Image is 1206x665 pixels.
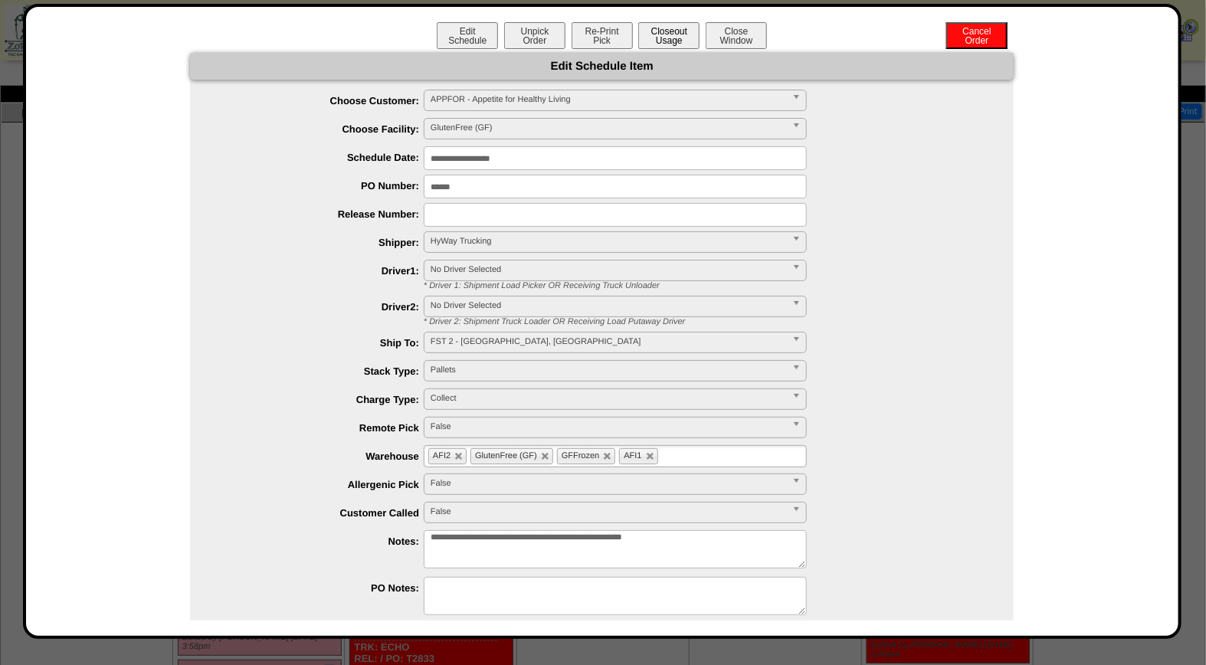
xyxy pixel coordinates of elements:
[221,152,424,163] label: Schedule Date:
[221,95,424,106] label: Choose Customer:
[431,361,786,379] span: Pallets
[431,232,786,251] span: HyWay Trucking
[412,317,1014,326] div: * Driver 2: Shipment Truck Loader OR Receiving Load Putaway Driver
[221,365,424,377] label: Stack Type:
[431,389,786,408] span: Collect
[221,582,424,594] label: PO Notes:
[221,422,424,434] label: Remote Pick
[706,22,767,49] button: CloseWindow
[221,507,424,519] label: Customer Called
[431,503,786,521] span: False
[221,180,424,192] label: PO Number:
[431,474,786,493] span: False
[431,119,786,137] span: GlutenFree (GF)
[946,22,1008,49] button: CancelOrder
[433,451,451,460] span: AFI2
[221,301,424,313] label: Driver2:
[221,208,424,220] label: Release Number:
[431,90,786,109] span: APPFOR - Appetite for Healthy Living
[431,260,786,279] span: No Driver Selected
[562,451,600,460] span: GFFrozen
[221,237,424,248] label: Shipper:
[624,451,641,460] span: AFI1
[437,22,498,49] button: EditSchedule
[190,53,1014,80] div: Edit Schedule Item
[221,394,424,405] label: Charge Type:
[638,22,700,49] button: CloseoutUsage
[221,479,424,490] label: Allergenic Pick
[221,450,424,462] label: Warehouse
[431,418,786,436] span: False
[431,296,786,315] span: No Driver Selected
[504,22,565,49] button: UnpickOrder
[572,22,633,49] button: Re-PrintPick
[221,265,424,277] label: Driver1:
[221,337,424,349] label: Ship To:
[221,123,424,135] label: Choose Facility:
[431,332,786,351] span: FST 2 - [GEOGRAPHIC_DATA], [GEOGRAPHIC_DATA]
[412,281,1014,290] div: * Driver 1: Shipment Load Picker OR Receiving Truck Unloader
[475,451,537,460] span: GlutenFree (GF)
[704,34,768,46] a: CloseWindow
[221,536,424,547] label: Notes:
